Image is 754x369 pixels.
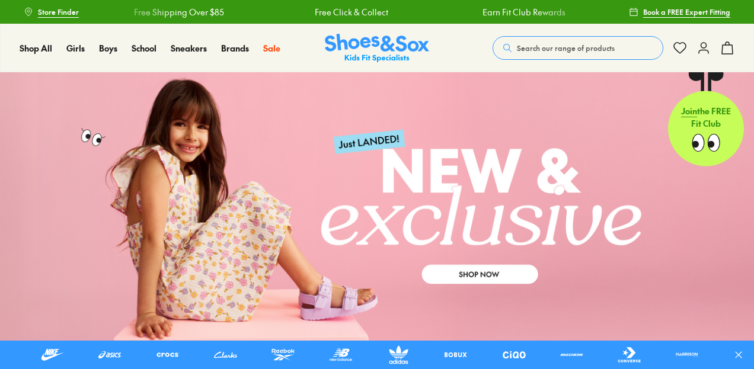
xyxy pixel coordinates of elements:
[132,42,156,54] a: School
[263,42,280,54] span: Sale
[24,1,79,23] a: Store Finder
[668,72,744,166] a: Jointhe FREE Fit Club
[171,42,207,54] a: Sneakers
[132,42,156,54] span: School
[681,105,697,117] span: Join
[263,42,280,54] a: Sale
[66,42,85,54] a: Girls
[20,42,52,54] a: Shop All
[517,43,615,53] span: Search our range of products
[80,6,170,18] a: Free Shipping Over $85
[597,6,687,18] a: Free Shipping Over $85
[668,95,744,139] p: the FREE Fit Club
[221,42,249,54] a: Brands
[38,7,79,17] span: Store Finder
[20,42,52,54] span: Shop All
[428,6,511,18] a: Earn Fit Club Rewards
[629,1,730,23] a: Book a FREE Expert Fitting
[260,6,334,18] a: Free Click & Collect
[643,7,730,17] span: Book a FREE Expert Fitting
[221,42,249,54] span: Brands
[325,34,429,63] img: SNS_Logo_Responsive.svg
[66,42,85,54] span: Girls
[99,42,117,54] a: Boys
[325,34,429,63] a: Shoes & Sox
[171,42,207,54] span: Sneakers
[99,42,117,54] span: Boys
[493,36,663,60] button: Search our range of products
